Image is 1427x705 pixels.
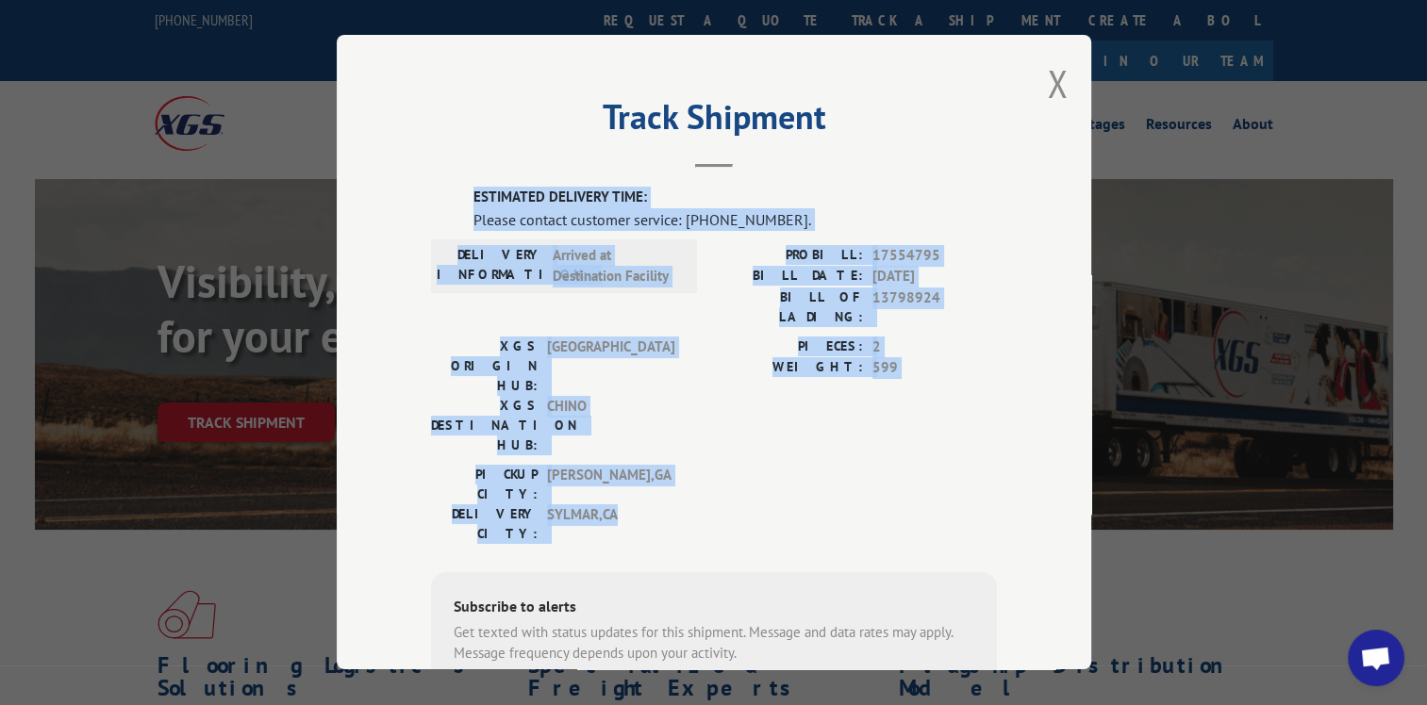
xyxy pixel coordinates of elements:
[1047,58,1068,108] button: Close modal
[431,396,538,455] label: XGS DESTINATION HUB:
[454,622,974,664] div: Get texted with status updates for this shipment. Message and data rates may apply. Message frequ...
[547,396,674,455] span: CHINO
[714,287,863,327] label: BILL OF LADING:
[872,357,997,379] span: 599
[437,245,543,287] label: DELIVERY INFORMATION:
[872,266,997,287] span: [DATE]
[872,287,997,327] span: 13798924
[872,245,997,267] span: 17554795
[553,245,680,287] span: Arrived at Destination Facility
[431,336,538,396] label: XGS ORIGIN HUB:
[431,465,538,504] label: PICKUP CITY:
[473,208,997,231] div: Please contact customer service: [PHONE_NUMBER].
[714,266,863,287] label: BILL DATE:
[547,465,674,504] span: [PERSON_NAME] , GA
[872,336,997,358] span: 2
[547,504,674,544] span: SYLMAR , CA
[547,336,674,396] span: [GEOGRAPHIC_DATA]
[714,245,863,267] label: PROBILL:
[714,357,863,379] label: WEIGHT:
[473,187,997,208] label: ESTIMATED DELIVERY TIME:
[714,336,863,358] label: PIECES:
[431,104,997,139] h2: Track Shipment
[431,504,538,544] label: DELIVERY CITY:
[454,595,974,622] div: Subscribe to alerts
[1348,630,1404,686] div: Open chat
